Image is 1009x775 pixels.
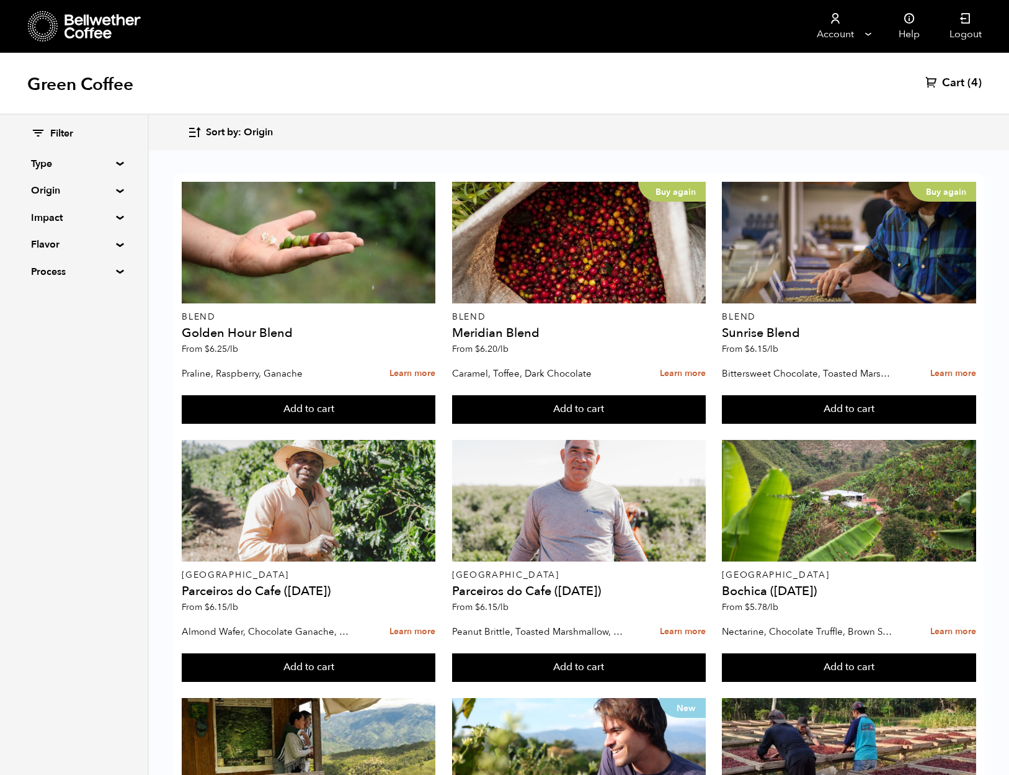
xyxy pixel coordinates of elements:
span: /lb [227,343,238,355]
h1: Green Coffee [27,73,133,96]
p: Peanut Brittle, Toasted Marshmallow, Bittersweet Chocolate [452,622,625,641]
span: $ [205,601,210,613]
p: Bittersweet Chocolate, Toasted Marshmallow, Candied Orange, Praline [722,364,894,383]
bdi: 6.15 [745,343,778,355]
a: Learn more [389,619,435,645]
span: $ [745,343,750,355]
span: /lb [497,601,509,613]
bdi: 6.15 [205,601,238,613]
bdi: 6.20 [475,343,509,355]
h4: Meridian Blend [452,327,706,339]
a: Learn more [930,361,976,387]
span: /lb [227,601,238,613]
button: Add to cart [182,653,435,682]
button: Add to cart [452,653,706,682]
h4: Parceiros do Cafe ([DATE]) [182,585,435,598]
span: From [722,343,778,355]
span: Filter [50,127,73,141]
summary: Flavor [31,237,117,252]
a: Learn more [660,361,706,387]
span: From [452,343,509,355]
button: Add to cart [182,395,435,424]
span: From [182,601,238,613]
span: From [722,601,778,613]
span: Cart [942,76,964,91]
span: From [182,343,238,355]
button: Sort by: Origin [187,118,273,147]
p: Nectarine, Chocolate Truffle, Brown Sugar [722,622,894,641]
a: Buy again [722,182,976,303]
p: Blend [182,313,435,321]
span: $ [205,343,210,355]
p: Blend [452,313,706,321]
span: $ [475,601,480,613]
a: Buy again [452,182,706,303]
a: Learn more [930,619,976,645]
span: /lb [497,343,509,355]
h4: Bochica ([DATE]) [722,585,976,598]
h4: Golden Hour Blend [182,327,435,339]
bdi: 6.25 [205,343,238,355]
bdi: 6.15 [475,601,509,613]
p: New [659,698,706,718]
a: Cart (4) [925,76,982,91]
button: Add to cart [452,395,706,424]
p: [GEOGRAPHIC_DATA] [452,571,706,580]
span: From [452,601,509,613]
p: Almond Wafer, Chocolate Ganache, Bing Cherry [182,622,354,641]
a: Learn more [389,361,435,387]
span: (4) [967,76,982,91]
span: /lb [767,343,778,355]
bdi: 5.78 [745,601,778,613]
p: Blend [722,313,976,321]
p: Buy again [909,182,976,202]
p: Caramel, Toffee, Dark Chocolate [452,364,625,383]
span: $ [475,343,480,355]
summary: Type [31,156,117,171]
h4: Parceiros do Cafe ([DATE]) [452,585,706,598]
summary: Origin [31,183,117,198]
button: Add to cart [722,395,976,424]
p: Praline, Raspberry, Ganache [182,364,354,383]
summary: Impact [31,210,117,225]
h4: Sunrise Blend [722,327,976,339]
button: Add to cart [722,653,976,682]
span: $ [745,601,750,613]
a: Learn more [660,619,706,645]
p: [GEOGRAPHIC_DATA] [722,571,976,580]
p: Buy again [638,182,706,202]
p: [GEOGRAPHIC_DATA] [182,571,435,580]
summary: Process [31,264,117,279]
span: /lb [767,601,778,613]
span: Sort by: Origin [206,126,273,140]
